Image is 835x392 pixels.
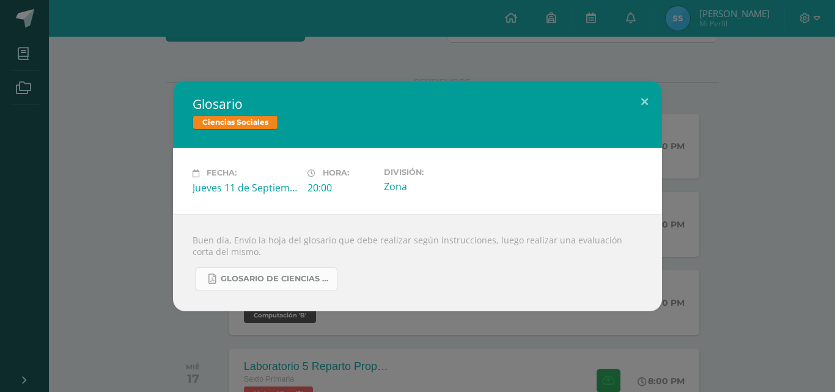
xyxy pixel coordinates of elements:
h2: Glosario [193,95,642,113]
a: Glosario de Ciencias Sociales.pdf [196,267,337,291]
button: Close (Esc) [627,81,662,122]
div: 20:00 [307,181,374,194]
div: Zona [384,180,489,193]
span: Hora: [323,169,349,178]
div: Jueves 11 de Septiembre [193,181,298,194]
div: Buen día, Envío la hoja del glosario que debe realizar según instrucciones, luego realizar una ev... [173,214,662,311]
span: Fecha: [207,169,237,178]
label: División: [384,168,489,177]
span: Ciencias Sociales [193,115,278,130]
span: Glosario de Ciencias Sociales.pdf [221,274,331,284]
